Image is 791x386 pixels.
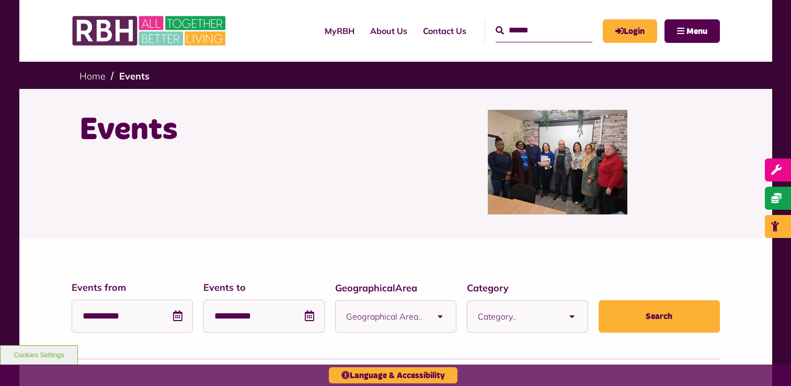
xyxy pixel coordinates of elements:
[346,301,425,332] span: Geographical Area..
[603,19,657,43] a: MyRBH
[686,27,707,36] span: Menu
[478,301,556,332] span: Category..
[467,281,588,295] label: Category
[329,367,457,383] button: Language & Accessibility
[335,281,456,295] label: GeographicalArea
[317,17,362,45] a: MyRBH
[488,110,627,214] img: Group photo of customers and colleagues at Spotland Community Centre
[744,339,791,386] iframe: Netcall Web Assistant for live chat
[119,70,150,82] a: Events
[79,110,388,151] h1: Events
[415,17,474,45] a: Contact Us
[664,19,720,43] button: Navigation
[599,300,720,333] button: Search
[362,17,415,45] a: About Us
[79,70,106,82] a: Home
[72,280,193,294] label: Events from
[72,10,228,51] img: RBH
[203,280,325,294] label: Events to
